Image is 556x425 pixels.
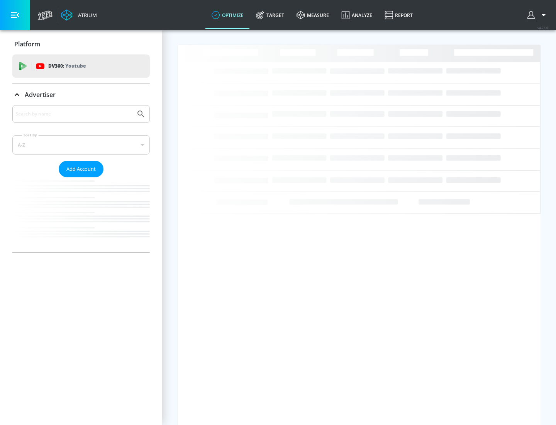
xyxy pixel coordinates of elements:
div: Advertiser [12,105,150,252]
span: Add Account [66,165,96,173]
button: Add Account [59,161,103,177]
div: Platform [12,33,150,55]
div: A-Z [12,135,150,155]
div: Atrium [75,12,97,19]
p: Platform [14,40,40,48]
a: optimize [205,1,250,29]
p: Advertiser [25,90,56,99]
span: v 4.28.0 [537,25,548,30]
a: Analyze [335,1,378,29]
a: Atrium [61,9,97,21]
div: DV360: Youtube [12,54,150,78]
div: Advertiser [12,84,150,105]
input: Search by name [15,109,132,119]
label: Sort By [22,133,39,138]
a: Target [250,1,290,29]
a: Report [378,1,419,29]
p: Youtube [65,62,86,70]
a: measure [290,1,335,29]
p: DV360: [48,62,86,70]
nav: list of Advertiser [12,177,150,252]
